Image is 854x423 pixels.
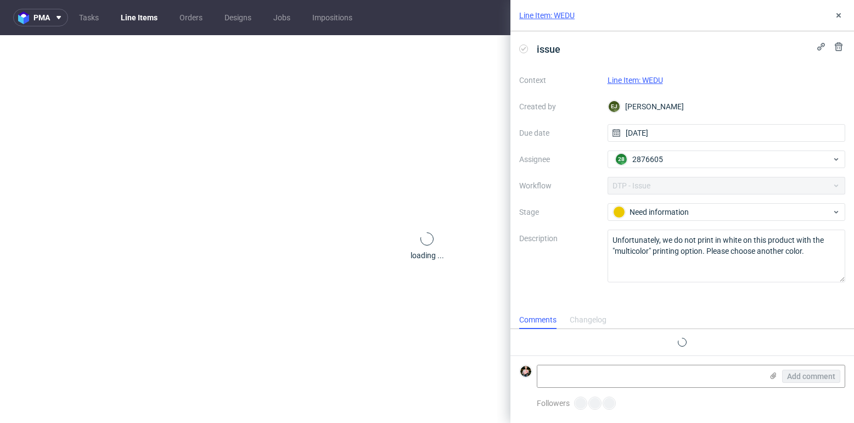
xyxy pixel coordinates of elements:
[616,154,627,165] figcaption: 28
[609,101,620,112] figcaption: EJ
[608,230,846,282] textarea: Unfortunately, we do not print in white on this product with the "multicolor" printing option. Pl...
[520,366,531,377] img: Marta Tomaszewska
[519,232,599,280] label: Description
[608,76,663,85] a: Line Item: WEDU
[519,153,599,166] label: Assignee
[13,9,68,26] button: pma
[519,74,599,87] label: Context
[72,9,105,26] a: Tasks
[114,9,164,26] a: Line Items
[519,100,599,113] label: Created by
[411,250,444,261] div: loading ...
[519,10,575,21] a: Line Item: WEDU
[519,205,599,219] label: Stage
[608,98,846,115] div: [PERSON_NAME]
[218,9,258,26] a: Designs
[173,9,209,26] a: Orders
[267,9,297,26] a: Jobs
[33,14,50,21] span: pma
[519,311,557,329] div: Comments
[532,40,565,58] span: issue
[18,12,33,24] img: logo
[613,206,831,218] div: Need information
[306,9,359,26] a: Impositions
[537,399,570,408] span: Followers
[632,154,663,165] span: 2876605
[570,311,606,329] div: Changelog
[519,126,599,140] label: Due date
[519,179,599,192] label: Workflow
